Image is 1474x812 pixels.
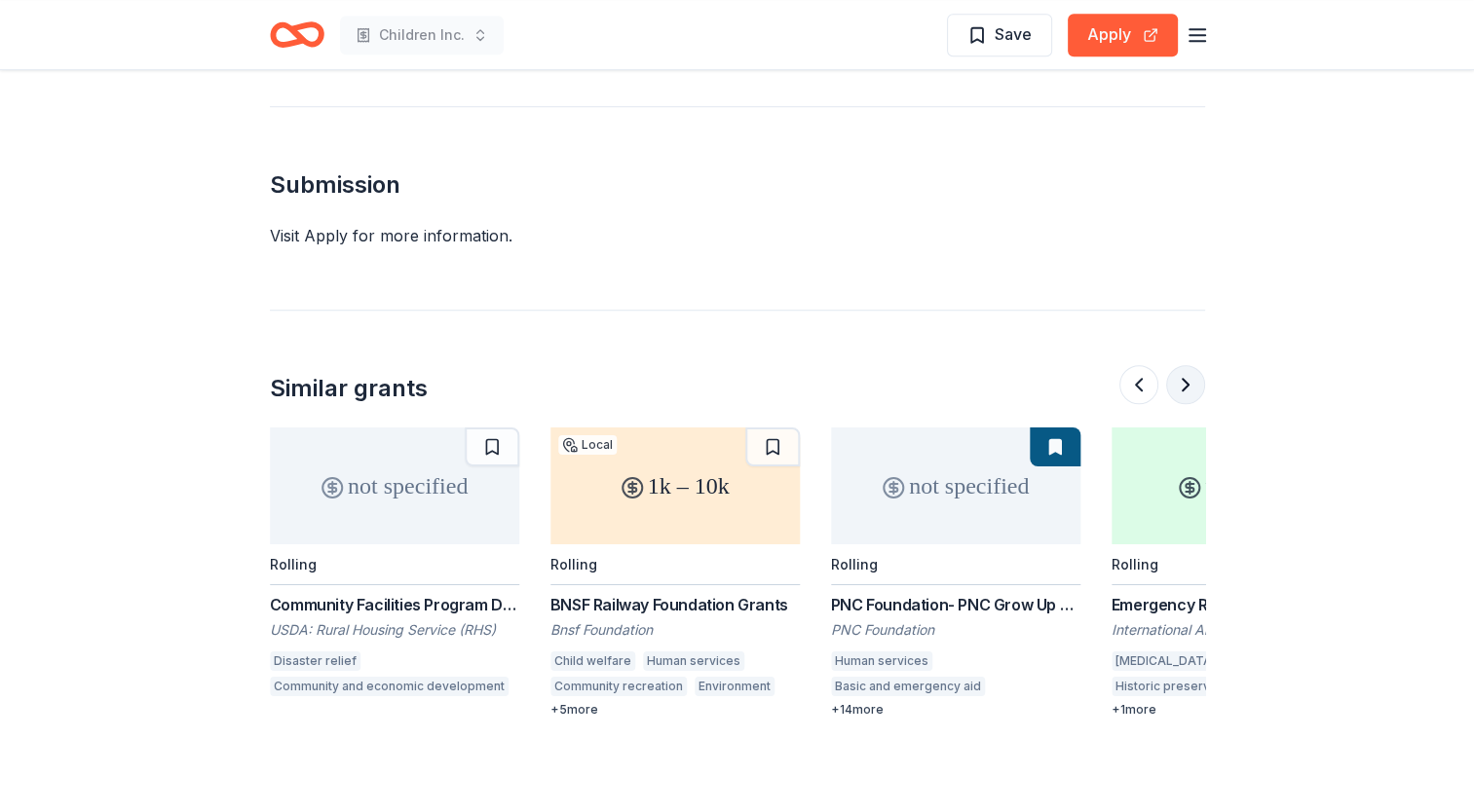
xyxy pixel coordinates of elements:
div: not specified [831,427,1080,544]
div: Bnsf Foundation [550,620,800,640]
div: PNC Foundation- PNC Grow Up Great [831,593,1080,616]
a: not specifiedRollingCommunity Facilities Program Disaster Repair GrantsUSDA: Rural Housing Servic... [270,427,519,702]
button: Apply [1068,14,1178,56]
div: Community and economic development [270,677,509,696]
div: up to 75k [1112,427,1361,544]
div: Emergency Relief Grant Program [1112,593,1361,616]
div: Similar grants [270,373,428,404]
div: Rolling [831,556,878,572]
h2: Submission [270,169,1205,201]
a: Home [270,12,324,57]
div: + 14 more [831,702,1080,718]
a: 1k – 10kLocalRollingBNSF Railway Foundation GrantsBnsf FoundationChild welfareHuman servicesCommu... [550,427,800,718]
button: Children Inc. [340,16,504,55]
a: not specifiedRollingPNC Foundation- PNC Grow Up GreatPNC FoundationHuman servicesBasic and emerge... [831,427,1080,718]
div: Basic and emergency aid [831,677,985,696]
a: up to 75kRollingEmergency Relief Grant ProgramInternational Alliance for the Protection of Herita... [1112,427,1361,718]
div: not specified [270,427,519,544]
div: 1k – 10k [550,427,800,544]
div: + 5 more [550,702,800,718]
div: Rolling [1112,556,1158,572]
div: Human services [831,651,932,671]
span: Save [995,21,1032,47]
div: Historic preservation [1112,677,1242,696]
div: USDA: Rural Housing Service (RHS) [270,620,519,640]
div: Community Facilities Program Disaster Repair Grants [270,593,519,616]
div: Rolling [550,556,597,572]
div: Environment [695,677,775,696]
span: Children Inc. [379,23,465,47]
div: [MEDICAL_DATA] [1112,651,1220,671]
div: Disaster relief [270,651,360,671]
div: BNSF Railway Foundation Grants [550,593,800,616]
div: Human services [643,651,744,671]
div: International Alliance for the Protection of Heritage in Conflict Areas (ALIPH) [1112,620,1361,640]
div: Rolling [270,556,317,572]
div: Local [558,435,617,455]
div: Visit Apply for more information. [270,224,1205,247]
div: PNC Foundation [831,620,1080,640]
div: Community recreation [550,677,687,696]
div: + 1 more [1112,702,1361,718]
div: Child welfare [550,651,635,671]
button: Save [947,14,1052,56]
